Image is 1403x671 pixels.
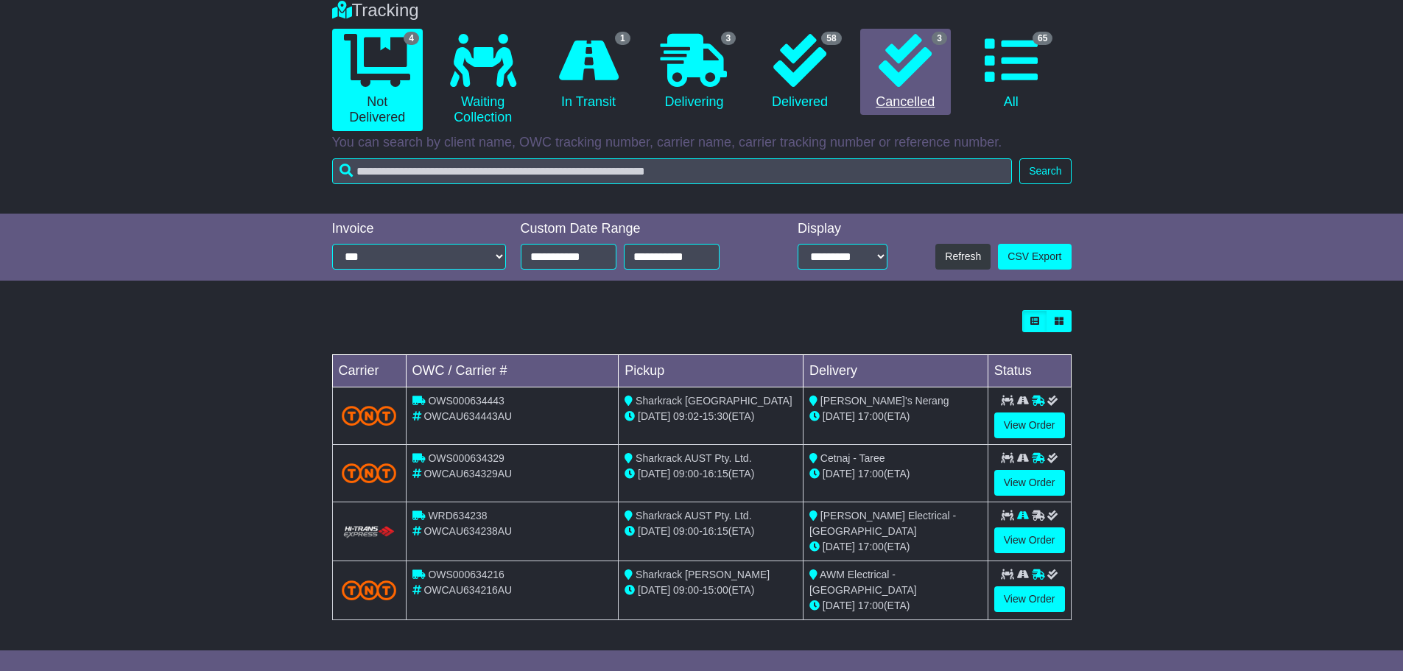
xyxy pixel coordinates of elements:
[994,470,1065,496] a: View Order
[638,410,670,422] span: [DATE]
[798,221,887,237] div: Display
[809,539,982,555] div: (ETA)
[406,355,619,387] td: OWC / Carrier #
[994,586,1065,612] a: View Order
[703,468,728,479] span: 16:15
[673,525,699,537] span: 09:00
[342,525,397,539] img: HiTrans.png
[754,29,845,116] a: 58 Delivered
[703,584,728,596] span: 15:00
[332,135,1072,151] p: You can search by client name, OWC tracking number, carrier name, carrier tracking number or refe...
[638,584,670,596] span: [DATE]
[404,32,419,45] span: 4
[809,510,956,537] span: [PERSON_NAME] Electrical - [GEOGRAPHIC_DATA]
[803,355,988,387] td: Delivery
[649,29,739,116] a: 3 Delivering
[625,409,797,424] div: - (ETA)
[703,410,728,422] span: 15:30
[619,355,804,387] td: Pickup
[428,569,504,580] span: OWS000634216
[638,468,670,479] span: [DATE]
[332,221,506,237] div: Invoice
[858,600,884,611] span: 17:00
[437,29,528,131] a: Waiting Collection
[625,466,797,482] div: - (ETA)
[428,510,487,521] span: WRD634238
[858,468,884,479] span: 17:00
[932,32,947,45] span: 3
[1033,32,1052,45] span: 65
[342,463,397,483] img: TNT_Domestic.png
[636,569,770,580] span: Sharkrack [PERSON_NAME]
[636,452,751,464] span: Sharkrack AUST Pty. Ltd.
[423,410,512,422] span: OWCAU634443AU
[821,32,841,45] span: 58
[673,584,699,596] span: 09:00
[966,29,1056,116] a: 65 All
[994,412,1065,438] a: View Order
[521,221,757,237] div: Custom Date Range
[809,598,982,614] div: (ETA)
[823,410,855,422] span: [DATE]
[809,466,982,482] div: (ETA)
[809,569,917,596] span: AWM Electrical - [GEOGRAPHIC_DATA]
[428,452,504,464] span: OWS000634329
[860,29,951,116] a: 3 Cancelled
[858,541,884,552] span: 17:00
[625,583,797,598] div: - (ETA)
[823,541,855,552] span: [DATE]
[820,452,885,464] span: Cetnaj - Taree
[423,468,512,479] span: OWCAU634329AU
[703,525,728,537] span: 16:15
[988,355,1071,387] td: Status
[858,410,884,422] span: 17:00
[823,600,855,611] span: [DATE]
[332,29,423,131] a: 4 Not Delivered
[673,468,699,479] span: 09:00
[543,29,633,116] a: 1 In Transit
[673,410,699,422] span: 09:02
[342,580,397,600] img: TNT_Domestic.png
[636,395,792,407] span: Sharkrack [GEOGRAPHIC_DATA]
[823,468,855,479] span: [DATE]
[721,32,736,45] span: 3
[809,409,982,424] div: (ETA)
[332,355,406,387] td: Carrier
[638,525,670,537] span: [DATE]
[994,527,1065,553] a: View Order
[998,244,1071,270] a: CSV Export
[625,524,797,539] div: - (ETA)
[423,525,512,537] span: OWCAU634238AU
[935,244,991,270] button: Refresh
[820,395,949,407] span: [PERSON_NAME]'s Nerang
[428,395,504,407] span: OWS000634443
[615,32,630,45] span: 1
[423,584,512,596] span: OWCAU634216AU
[636,510,751,521] span: Sharkrack AUST Pty. Ltd.
[342,406,397,426] img: TNT_Domestic.png
[1019,158,1071,184] button: Search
